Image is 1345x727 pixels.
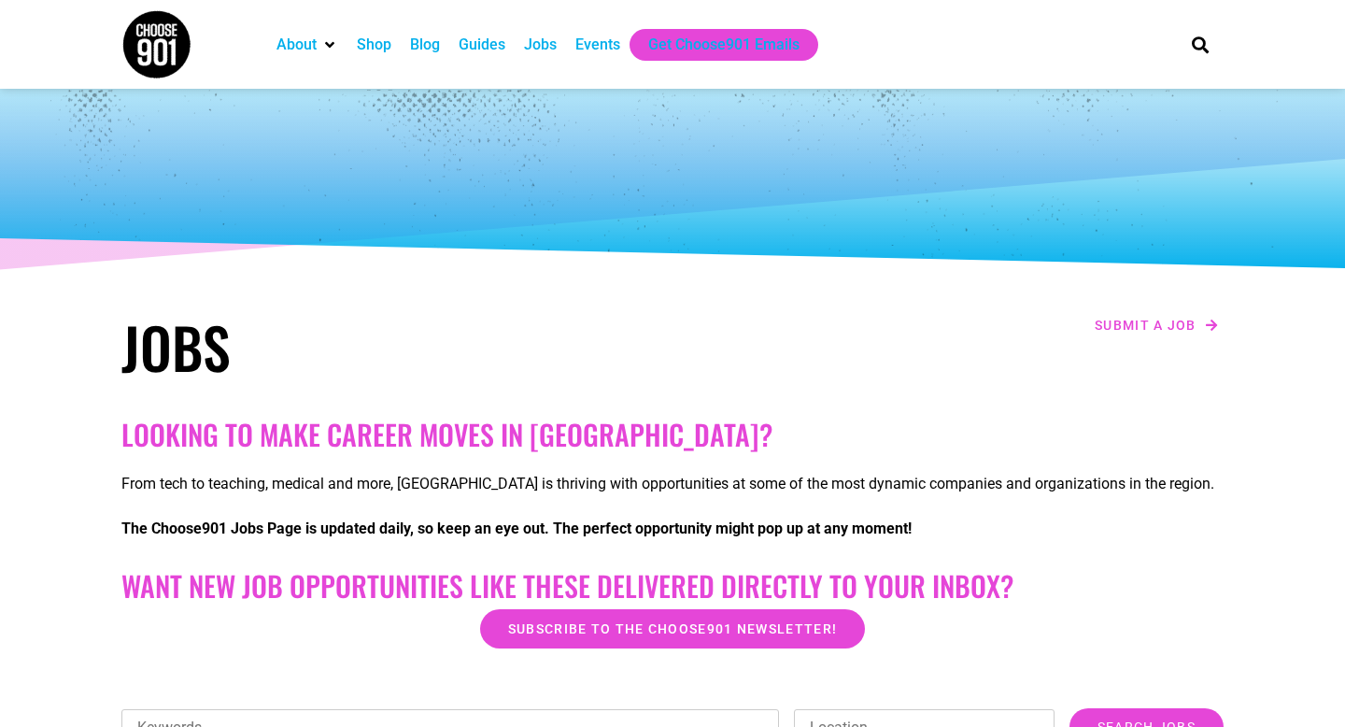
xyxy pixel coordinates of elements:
a: Blog [410,34,440,56]
strong: The Choose901 Jobs Page is updated daily, so keep an eye out. The perfect opportunity might pop u... [121,520,912,537]
a: Submit a job [1089,313,1224,337]
p: From tech to teaching, medical and more, [GEOGRAPHIC_DATA] is thriving with opportunities at some... [121,473,1224,495]
h1: Jobs [121,313,663,380]
div: Search [1185,29,1216,60]
nav: Main nav [267,29,1160,61]
a: Jobs [524,34,557,56]
a: Shop [357,34,391,56]
a: Events [575,34,620,56]
span: Subscribe to the Choose901 newsletter! [508,622,837,635]
div: About [267,29,347,61]
h2: Want New Job Opportunities like these Delivered Directly to your Inbox? [121,569,1224,603]
h2: Looking to make career moves in [GEOGRAPHIC_DATA]? [121,418,1224,451]
span: Submit a job [1095,319,1196,332]
a: About [276,34,317,56]
a: Get Choose901 Emails [648,34,800,56]
a: Guides [459,34,505,56]
a: Subscribe to the Choose901 newsletter! [480,609,865,649]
